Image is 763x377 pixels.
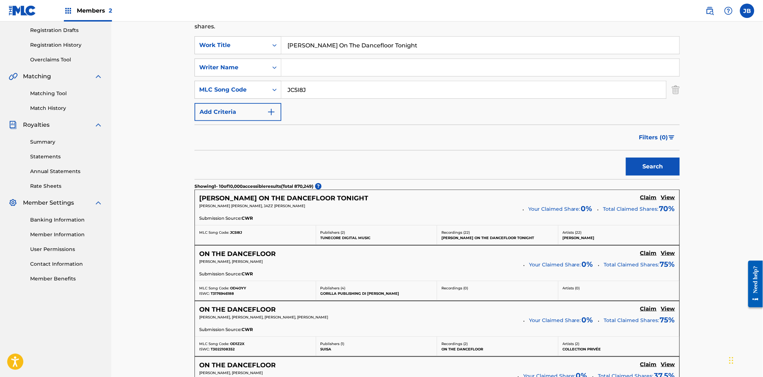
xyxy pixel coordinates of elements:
h5: Claim [640,361,657,368]
div: Drag [729,350,734,371]
p: [PERSON_NAME] [563,235,675,241]
span: 75 % [660,315,675,325]
span: Total Claimed Shares: [603,206,659,212]
form: Search Form [195,36,680,179]
button: Add Criteria [195,103,281,121]
div: Writer Name [199,63,264,72]
p: ON THE DANCEFLOOR [441,346,554,352]
span: Submission Source: [199,215,242,222]
img: help [724,6,733,15]
a: Contact Information [30,260,103,268]
span: 75 % [660,259,675,270]
span: MLC Song Code: [199,286,229,290]
p: Publishers ( 2 ) [320,230,433,235]
span: [PERSON_NAME], [PERSON_NAME] [199,371,263,375]
button: Filters (0) [635,129,680,146]
img: expand [94,72,103,81]
a: Member Information [30,231,103,238]
img: expand [94,121,103,129]
h5: ON THE DANCEFLOOR [199,361,276,369]
div: Chat Widget [727,343,763,377]
span: T3176946188 [211,291,234,296]
p: [PERSON_NAME] ON THE DANCEFLOOR TONIGHT [441,235,554,241]
span: [PERSON_NAME], [PERSON_NAME], [PERSON_NAME], [PERSON_NAME] [199,315,328,320]
span: CWR [242,271,253,277]
span: Total Claimed Shares: [604,317,659,324]
span: JC5I8J [230,230,242,235]
a: Registration History [30,41,103,49]
span: 0 % [581,203,593,214]
div: Help [721,4,736,18]
h5: View [661,306,675,312]
a: Public Search [703,4,717,18]
p: Publishers ( 4 ) [320,285,433,291]
p: GORILLA PUBLISHING DI [PERSON_NAME] [320,291,433,296]
img: expand [94,199,103,207]
img: Delete Criterion [672,81,680,99]
img: search [706,6,714,15]
h5: View [661,361,675,368]
img: 9d2ae6d4665cec9f34b9.svg [267,108,276,116]
span: Submission Source: [199,326,242,333]
span: MLC Song Code: [199,230,229,235]
a: Annual Statements [30,168,103,175]
p: COLLECTION PRIVÉE [563,346,675,352]
span: 0 % [582,259,593,270]
span: Members [77,6,112,15]
h5: JENNIFER ON THE DANCEFLOOR TONIGHT [199,194,368,203]
a: Match History [30,104,103,112]
span: OD1Z2X [230,341,244,346]
span: Total Claimed Shares: [604,261,659,268]
span: Royalties [23,121,50,129]
a: Summary [30,138,103,146]
div: MLC Song Code [199,85,264,94]
img: Member Settings [9,199,17,207]
a: Overclaims Tool [30,56,103,64]
img: MLC Logo [9,5,36,16]
a: View [661,361,675,369]
a: View [661,306,675,313]
a: Registration Drafts [30,27,103,34]
p: Use the search fields below to locate works with unclaimed shares within our public database. You... [195,14,680,31]
img: Matching [9,72,18,81]
span: 2 [109,7,112,14]
p: Artists ( 2 ) [563,341,675,346]
p: TUNECORE DIGITAL MUSIC [320,235,433,241]
span: OD4OYY [230,286,246,290]
span: CWR [242,215,253,222]
div: Work Title [199,41,264,50]
span: ISWC: [199,291,210,296]
span: T3022108352 [211,347,235,352]
p: Recordings ( 22 ) [441,230,554,235]
span: ? [315,183,322,190]
p: SUISA [320,346,433,352]
span: Matching [23,72,51,81]
img: filter [669,135,675,140]
span: [PERSON_NAME], [PERSON_NAME] [199,259,263,264]
h5: Claim [640,250,657,257]
h5: Claim [640,194,657,201]
div: User Menu [740,4,754,18]
span: Your Claimed Share: [529,317,581,324]
h5: ON THE DANCEFLOOR [199,306,276,314]
h5: Claim [640,306,657,312]
a: User Permissions [30,246,103,253]
a: Banking Information [30,216,103,224]
span: ISWC: [199,347,210,352]
span: Your Claimed Share: [528,205,580,213]
span: MLC Song Code: [199,341,229,346]
span: Filters ( 0 ) [639,133,668,142]
a: View [661,250,675,258]
p: Publishers ( 1 ) [320,341,433,346]
span: 0 % [582,315,593,325]
a: Statements [30,153,103,160]
p: Artists ( 0 ) [563,285,675,291]
p: Recordings ( 0 ) [441,285,554,291]
h5: View [661,250,675,257]
h5: ON THE DANCEFLOOR [199,250,276,258]
button: Search [626,158,680,176]
img: Royalties [9,121,17,129]
h5: View [661,194,675,201]
img: Top Rightsholders [64,6,72,15]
